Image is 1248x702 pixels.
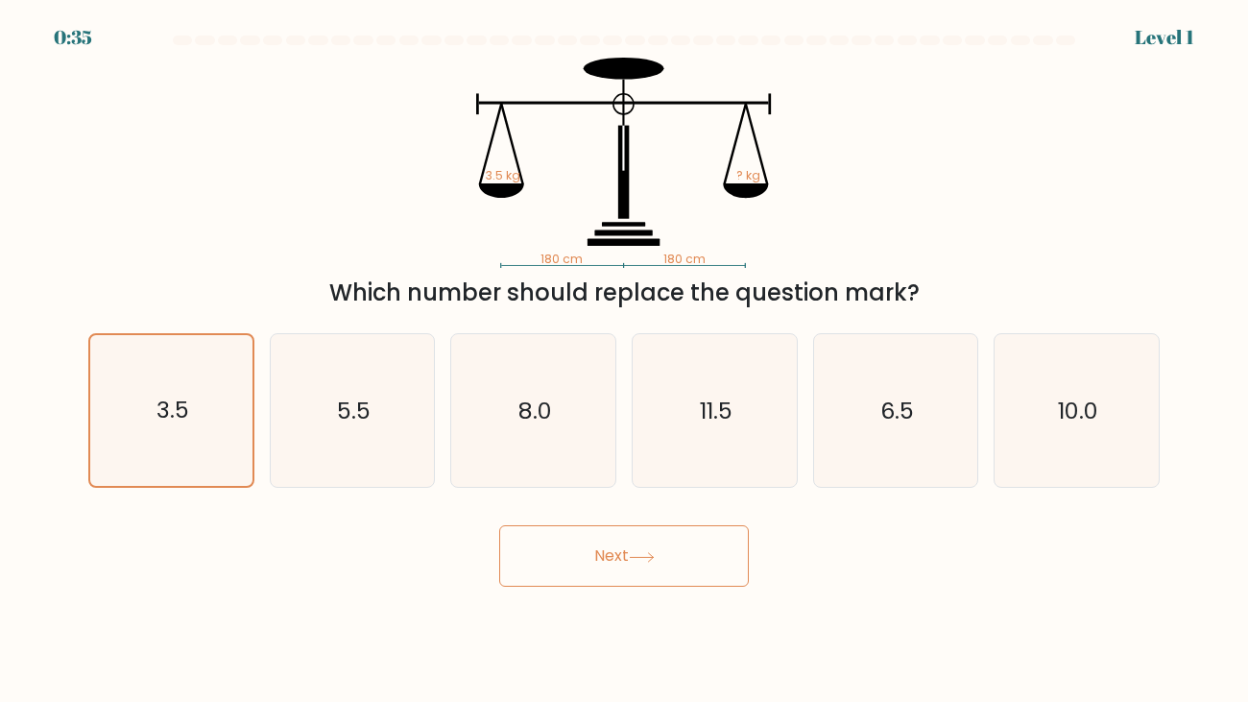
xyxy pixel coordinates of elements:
[1058,395,1098,426] text: 10.0
[499,525,749,587] button: Next
[54,23,92,52] div: 0:35
[156,395,189,426] text: 3.5
[663,252,706,268] tspan: 180 cm
[540,252,583,268] tspan: 180 cm
[700,395,732,426] text: 11.5
[337,395,371,426] text: 5.5
[880,395,914,426] text: 6.5
[486,167,520,183] tspan: 3.5 kg
[736,167,760,183] tspan: ? kg
[100,276,1148,310] div: Which number should replace the question mark?
[518,395,552,426] text: 8.0
[1135,23,1194,52] div: Level 1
